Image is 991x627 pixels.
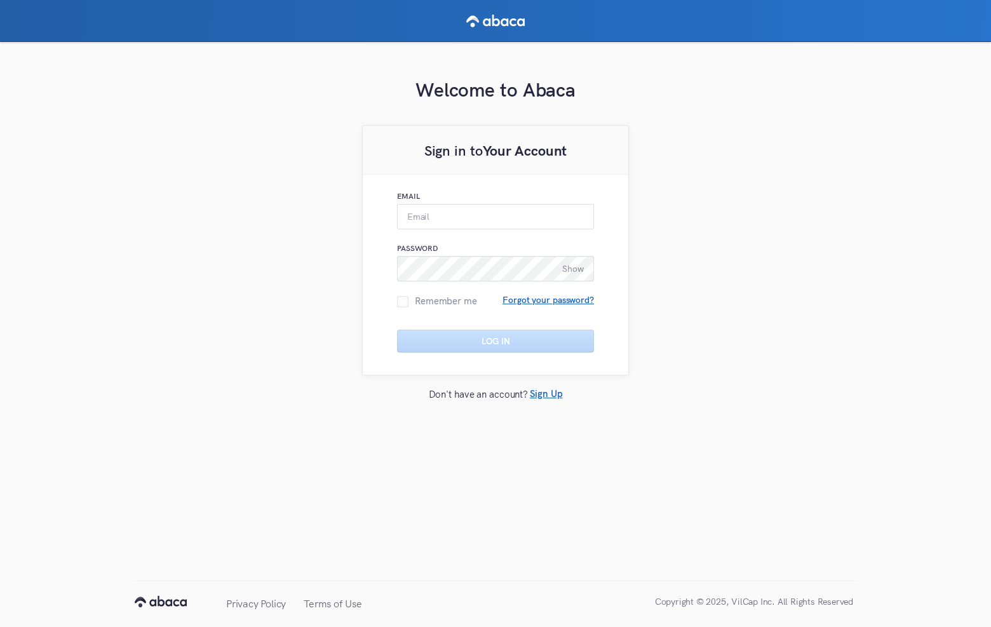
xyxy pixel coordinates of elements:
[369,138,622,163] h2: Sign in to
[429,388,529,401] p: Don't have an account?
[295,583,371,624] a: Terms of Use
[530,384,562,407] button: Sign Up
[466,11,525,31] img: VIRAL Logo
[362,77,629,102] h1: Welcome to Abaca
[135,580,187,623] img: VIRAL Logo
[397,204,594,229] input: Email
[502,296,594,304] span: Forgot your password?
[408,296,477,306] span: Remember me
[483,142,567,159] b: Your Account
[530,388,562,400] span: Sign Up
[217,583,295,624] a: Privacy Policy
[655,581,858,623] p: Copyright © 2025, VilCap Inc. All Rights Reserved
[502,290,594,311] button: Forgot your password?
